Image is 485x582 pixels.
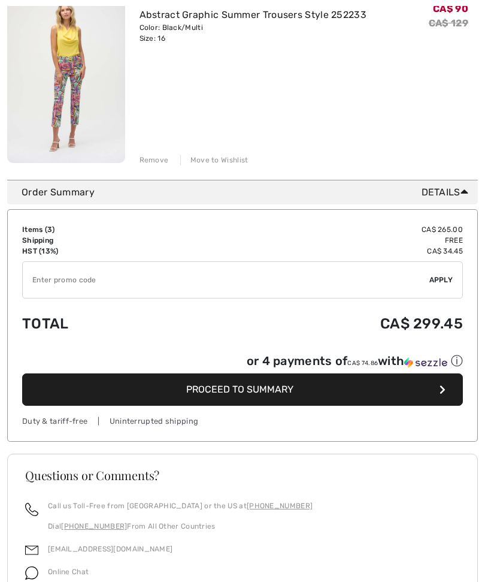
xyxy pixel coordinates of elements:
td: Shipping [22,235,181,246]
td: HST (13%) [22,246,181,257]
td: CA$ 299.45 [181,303,463,344]
input: Promo code [23,262,429,298]
td: Total [22,303,181,344]
span: 3 [47,225,52,234]
a: [PHONE_NUMBER] [247,502,313,510]
div: Color: Black/Multi Size: 16 [140,22,367,44]
td: CA$ 34.45 [181,246,463,257]
a: Abstract Graphic Summer Trousers Style 252233 [140,9,367,20]
div: Move to Wishlist [180,155,248,165]
div: or 4 payments of with [247,353,463,369]
span: Details [422,185,473,200]
span: CA$ 74.86 [347,360,378,367]
td: CA$ 265.00 [181,224,463,235]
a: [EMAIL_ADDRESS][DOMAIN_NAME] [48,545,172,553]
div: Remove [140,155,169,165]
p: Dial From All Other Countries [48,521,313,532]
img: call [25,503,38,516]
div: Duty & tariff-free | Uninterrupted shipping [22,415,463,427]
h3: Questions or Comments? [25,469,460,481]
td: Free [181,235,463,246]
span: Proceed to Summary [186,384,293,395]
td: Items ( ) [22,224,181,235]
img: email [25,544,38,557]
img: chat [25,566,38,580]
s: CA$ 129 [429,17,468,29]
span: CA$ 90 [433,3,468,14]
img: Sezzle [404,357,447,368]
span: Apply [429,275,453,285]
p: Call us Toll-Free from [GEOGRAPHIC_DATA] or the US at [48,500,313,511]
div: or 4 payments ofCA$ 74.86withSezzle Click to learn more about Sezzle [22,353,463,373]
a: [PHONE_NUMBER] [61,522,127,530]
span: Online Chat [48,568,89,576]
button: Proceed to Summary [22,373,463,406]
div: Order Summary [22,185,473,200]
